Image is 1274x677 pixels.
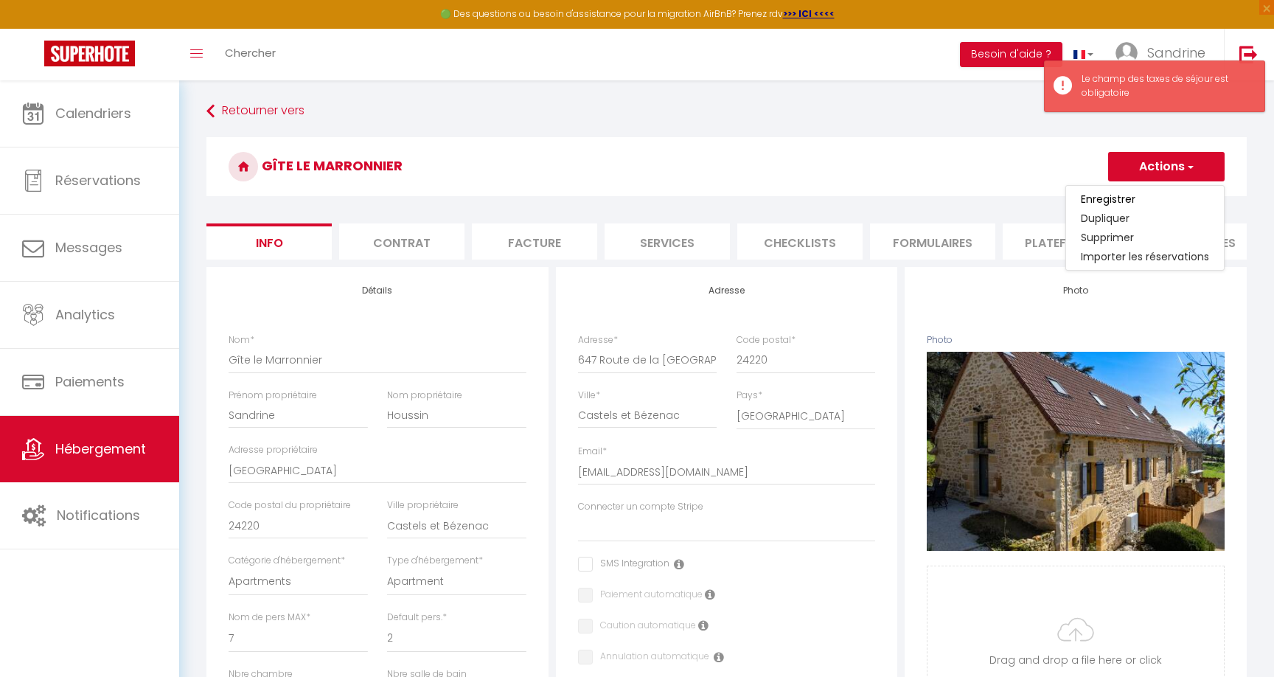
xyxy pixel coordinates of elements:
[1239,45,1258,63] img: logout
[229,499,351,513] label: Code postal du propriétaire
[387,611,447,625] label: Default pers.
[1115,42,1138,64] img: ...
[55,372,125,391] span: Paiements
[1147,44,1205,62] span: Sandrine
[1082,72,1250,100] div: Le champ des taxes de séjour est obligatoire
[229,333,254,347] label: Nom
[593,619,696,635] label: Caution automatique
[1066,228,1224,247] a: Supprimer
[1104,29,1224,80] a: ... Sandrine
[783,7,835,20] a: >>> ICI <<<<
[1066,247,1224,266] a: Importer les réservations
[737,333,796,347] label: Code postal
[214,29,287,80] a: Chercher
[1066,209,1224,228] a: Dupliquer
[387,499,459,513] label: Ville propriétaire
[339,223,464,260] li: Contrat
[870,223,995,260] li: Formulaires
[229,389,317,403] label: Prénom propriétaire
[55,104,131,122] span: Calendriers
[472,223,597,260] li: Facture
[927,285,1225,296] h4: Photo
[605,223,730,260] li: Services
[206,223,332,260] li: Info
[229,554,345,568] label: Catégorie d'hébergement
[737,223,863,260] li: Checklists
[55,440,146,458] span: Hébergement
[387,389,462,403] label: Nom propriétaire
[1108,152,1225,181] button: Actions
[55,305,115,324] span: Analytics
[229,443,318,457] label: Adresse propriétaire
[927,333,953,347] label: Photo
[1003,223,1128,260] li: Plateformes
[55,238,122,257] span: Messages
[229,611,310,625] label: Nom de pers MAX
[225,45,276,60] span: Chercher
[578,389,600,403] label: Ville
[387,554,483,568] label: Type d'hébergement
[206,98,1247,125] a: Retourner vers
[578,500,703,514] label: Connecter un compte Stripe
[578,333,618,347] label: Adresse
[593,588,703,604] label: Paiement automatique
[960,42,1062,67] button: Besoin d'aide ?
[578,445,607,459] label: Email
[44,41,135,66] img: Super Booking
[1081,192,1135,206] input: Enregistrer
[55,171,141,190] span: Réservations
[229,285,526,296] h4: Détails
[57,506,140,524] span: Notifications
[206,137,1247,196] h3: Gîte le Marronnier
[737,389,762,403] label: Pays
[578,285,876,296] h4: Adresse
